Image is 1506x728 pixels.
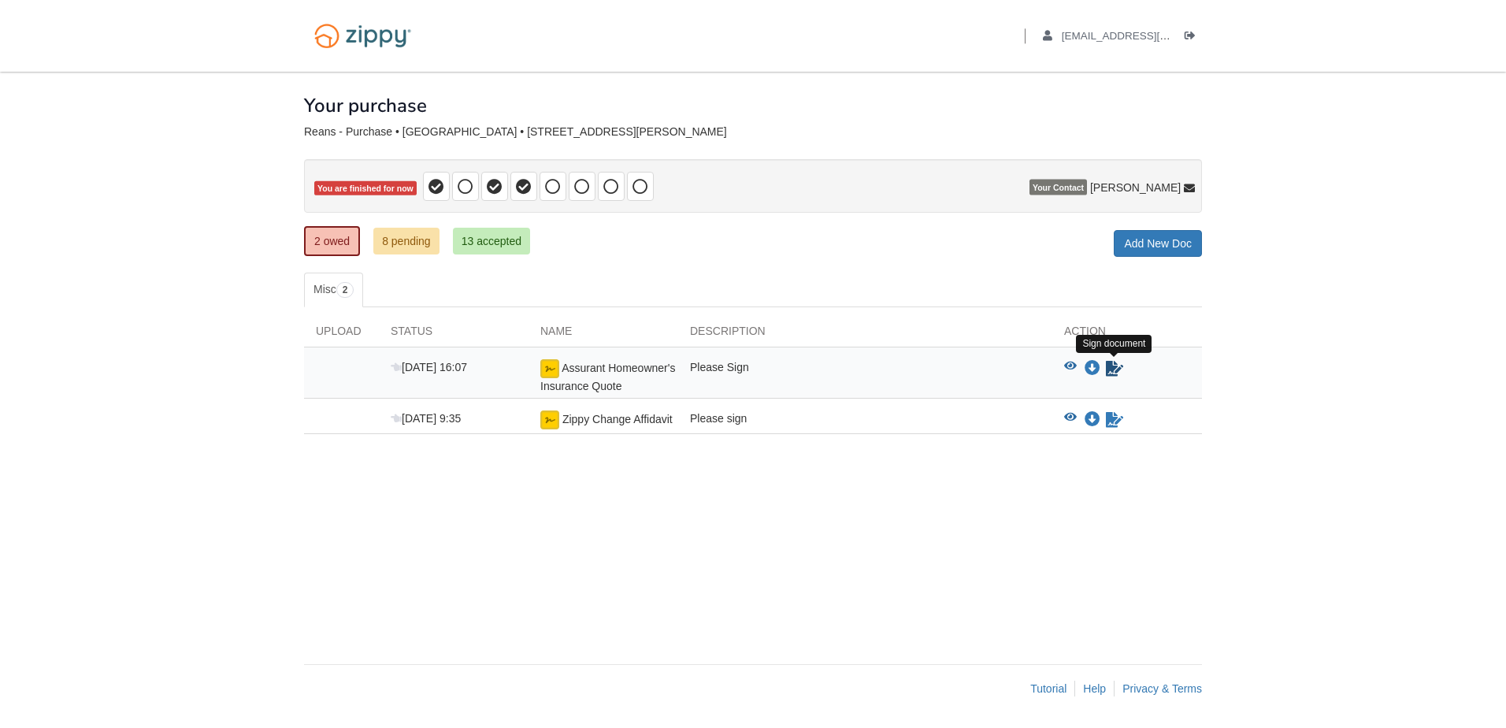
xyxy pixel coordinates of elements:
[1185,30,1202,46] a: Log out
[1064,412,1077,428] button: View Zippy Change Affidavit
[1029,180,1087,195] span: Your Contact
[391,361,467,373] span: [DATE] 16:07
[304,16,421,56] img: Logo
[1104,410,1125,429] a: Waiting for your co-borrower to e-sign
[304,95,427,116] h1: Your purchase
[678,323,1052,347] div: Description
[540,362,675,392] span: Assurant Homeowner's Insurance Quote
[1062,30,1242,42] span: nicksreans@gmail.com
[379,323,529,347] div: Status
[304,125,1202,139] div: Reans - Purchase • [GEOGRAPHIC_DATA] • [STREET_ADDRESS][PERSON_NAME]
[540,410,559,429] img: esign icon
[373,228,440,254] a: 8 pending
[540,359,559,378] img: Ready for you to esign
[336,282,354,298] span: 2
[304,273,363,307] a: Misc
[1076,335,1152,353] div: Sign document
[1030,682,1066,695] a: Tutorial
[391,412,461,425] span: [DATE] 9:35
[1043,30,1242,46] a: edit profile
[1114,230,1202,257] a: Add New Doc
[1064,361,1077,377] button: View Assurant Homeowner's Insurance Quote
[529,323,678,347] div: Name
[1052,323,1202,347] div: Action
[453,228,530,254] a: 13 accepted
[304,323,379,347] div: Upload
[678,410,1052,429] div: Please sign
[1083,682,1106,695] a: Help
[314,181,417,196] span: You are finished for now
[1090,180,1181,195] span: [PERSON_NAME]
[678,359,1052,394] div: Please Sign
[562,413,673,425] span: Zippy Change Affidavit
[1085,414,1100,426] a: Download Zippy Change Affidavit
[304,226,360,256] a: 2 owed
[1122,682,1202,695] a: Privacy & Terms
[1085,362,1100,375] a: Download Assurant Homeowner's Insurance Quote
[1104,359,1125,378] a: Sign Form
